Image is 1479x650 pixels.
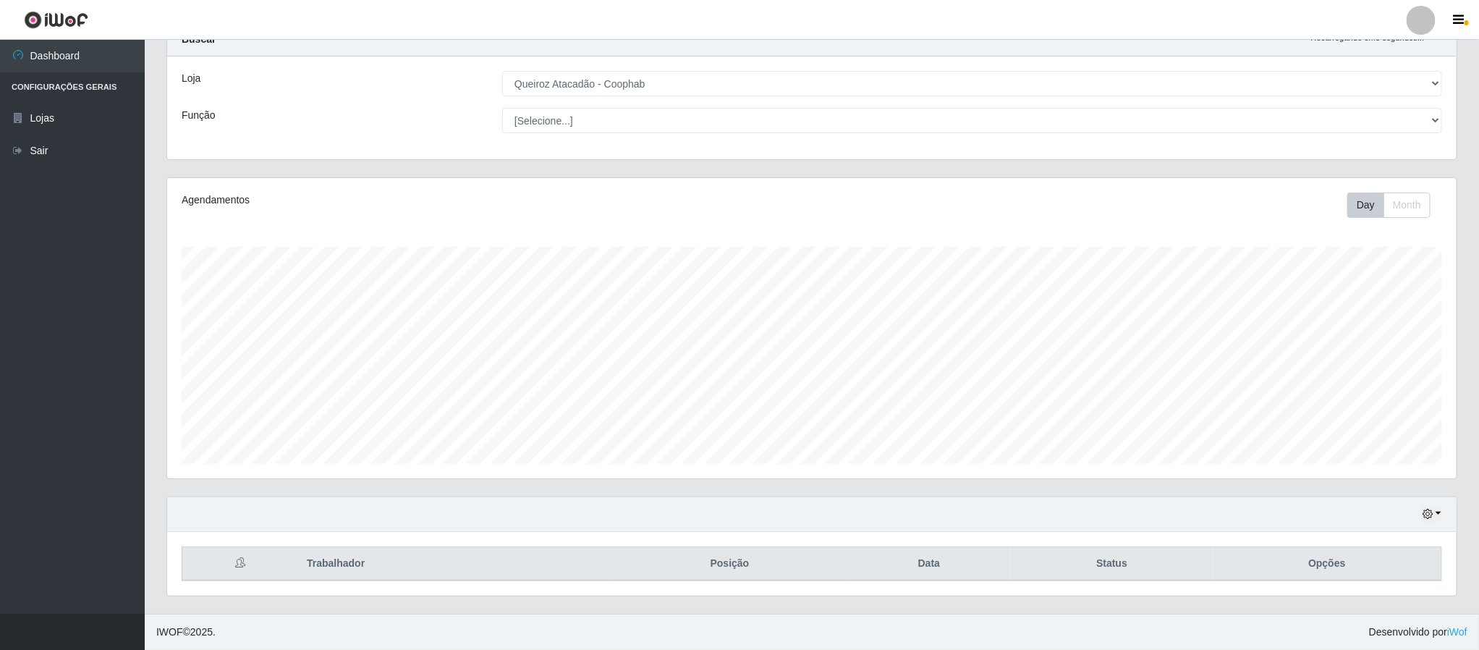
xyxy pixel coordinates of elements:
[847,547,1012,581] th: Data
[156,626,183,638] span: IWOF
[1213,547,1441,581] th: Opções
[1347,193,1384,218] button: Day
[613,547,847,581] th: Posição
[1447,626,1467,638] a: iWof
[1383,193,1431,218] button: Month
[182,193,694,208] div: Agendamentos
[1347,193,1442,218] div: Toolbar with button groups
[182,108,216,123] label: Função
[156,625,216,640] span: © 2025 .
[1347,193,1431,218] div: First group
[1011,547,1213,581] th: Status
[1369,625,1467,640] span: Desenvolvido por
[24,11,88,29] img: CoreUI Logo
[182,71,200,86] label: Loja
[298,547,612,581] th: Trabalhador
